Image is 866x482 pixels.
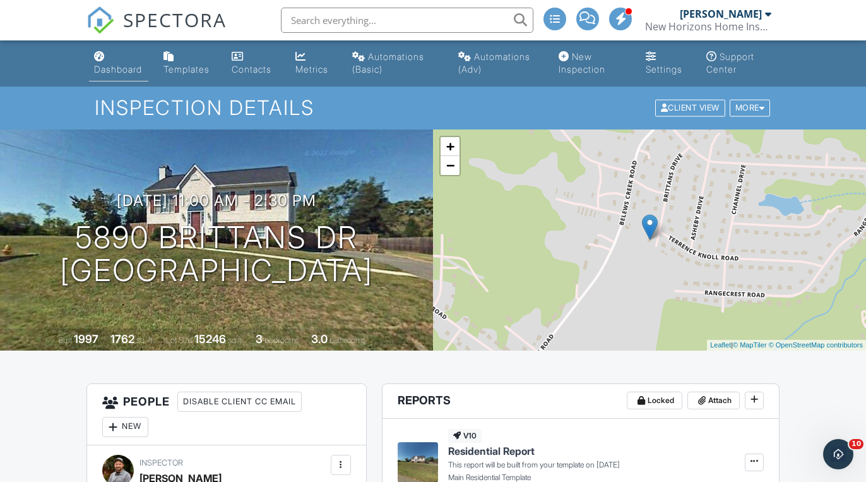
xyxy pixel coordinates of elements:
h1: Inspection Details [95,97,771,119]
h3: [DATE] 11:00 am - 2:30 pm [117,192,316,209]
div: Automations (Adv) [458,51,530,75]
div: New Inspection [559,51,605,75]
a: Client View [654,102,728,112]
a: New Inspection [554,45,631,81]
a: Zoom out [441,156,460,175]
span: bedrooms [264,335,299,345]
div: | [707,340,866,351]
img: The Best Home Inspection Software - Spectora [86,6,114,34]
a: SPECTORA [86,17,227,44]
div: 3 [256,332,263,346]
div: Client View [655,100,725,117]
div: Contacts [232,64,271,75]
span: sq.ft. [228,335,244,345]
div: Templates [163,64,210,75]
div: 3.0 [311,332,328,346]
div: Metrics [295,64,328,75]
span: bathrooms [329,335,365,345]
span: SPECTORA [123,6,227,33]
a: Templates [158,45,216,81]
div: Automations (Basic) [352,51,424,75]
a: Leaflet [710,341,731,349]
div: Dashboard [94,64,142,75]
div: 1762 [110,332,134,346]
div: New [102,417,148,437]
a: Metrics [290,45,337,81]
iframe: Intercom live chat [823,439,853,469]
a: Settings [641,45,691,81]
input: Search everything... [281,8,533,33]
div: Support Center [706,51,754,75]
a: Automations (Advanced) [453,45,543,81]
span: Built [58,335,72,345]
a: © OpenStreetMap contributors [769,341,863,349]
div: New Horizons Home Inspections [645,20,771,33]
a: Zoom in [441,137,460,156]
span: Lot Size [166,335,193,345]
h1: 5890 Brittans Dr [GEOGRAPHIC_DATA] [60,221,373,288]
a: Contacts [227,45,280,81]
div: [PERSON_NAME] [680,8,762,20]
span: 10 [849,439,863,449]
div: 15246 [194,332,226,346]
a: Dashboard [89,45,148,81]
div: More [730,100,771,117]
div: 1997 [74,332,98,346]
a: Support Center [701,45,777,81]
div: Settings [646,64,682,75]
a: Automations (Basic) [347,45,443,81]
div: Disable Client CC Email [177,392,302,412]
span: Inspector [139,458,183,467]
a: © MapTiler [733,341,767,349]
span: sq. ft. [136,335,154,345]
h3: People [87,384,365,445]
